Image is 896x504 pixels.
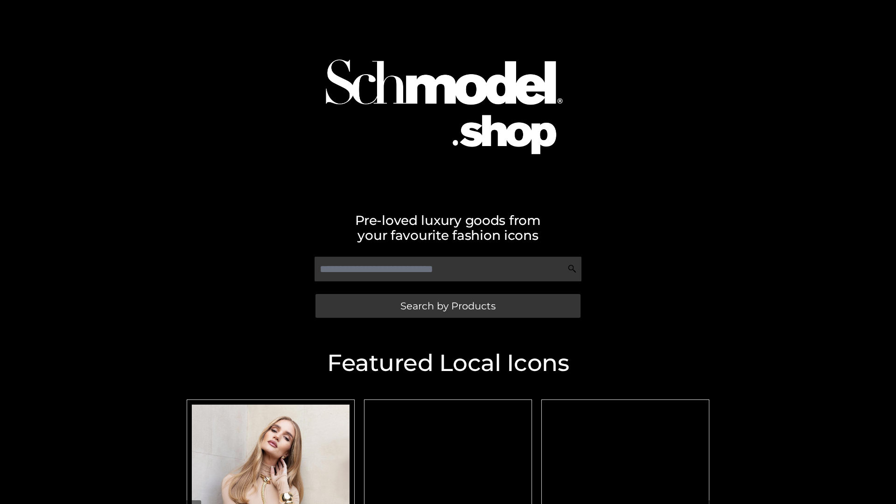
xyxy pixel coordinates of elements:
span: Search by Products [400,301,496,311]
img: Search Icon [567,264,577,273]
h2: Featured Local Icons​ [182,351,714,375]
h2: Pre-loved luxury goods from your favourite fashion icons [182,213,714,243]
a: Search by Products [315,294,581,318]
